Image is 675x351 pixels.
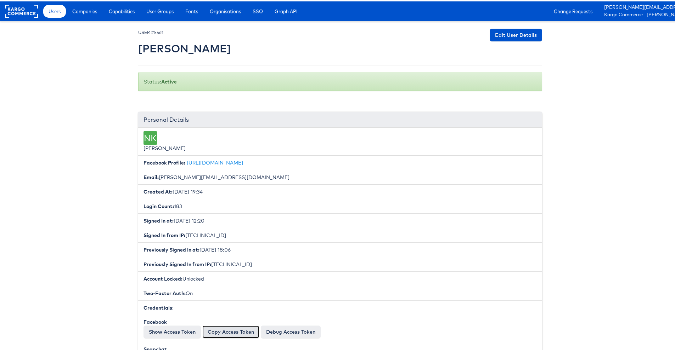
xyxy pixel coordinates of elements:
span: Companies [72,6,97,13]
a: Organisations [204,4,246,16]
h2: [PERSON_NAME] [138,41,231,53]
b: Previously Signed In from IP: [144,260,211,266]
span: SSO [253,6,263,13]
li: [DATE] 12:20 [138,212,542,227]
li: [DATE] 18:06 [138,241,542,256]
li: Unlocked [138,270,542,285]
b: Account Locked: [144,274,182,281]
a: Change Requests [549,4,598,16]
a: SSO [247,4,268,16]
a: User Groups [141,4,179,16]
li: [PERSON_NAME] [138,126,542,154]
a: Kargo Commerce - [PERSON_NAME] [604,10,675,17]
li: [PERSON_NAME][EMAIL_ADDRESS][DOMAIN_NAME] [138,168,542,183]
span: Graph API [275,6,298,13]
b: Snapchat [144,345,167,351]
a: Fonts [180,4,203,16]
small: USER #5561 [138,28,163,34]
b: Signed In at: [144,216,174,223]
a: Graph API [269,4,303,16]
a: Debug Access Token [261,324,321,337]
li: On [138,284,542,299]
span: Users [49,6,61,13]
b: Facebook [144,317,167,324]
a: Users [43,4,66,16]
a: [PERSON_NAME][EMAIL_ADDRESS][DOMAIN_NAME] [604,2,675,10]
b: Active [161,77,177,84]
button: Copy Access Token [202,324,259,337]
b: Facebook Profile: [144,158,185,165]
b: Credentials [144,303,172,310]
b: Login Count: [144,202,174,208]
span: User Groups [146,6,174,13]
b: Signed In from IP: [144,231,185,237]
b: Previously Signed In at: [144,245,199,252]
li: [TECHNICAL_ID] [138,226,542,241]
button: Show Access Token [144,324,201,337]
div: Personal Details [138,111,542,126]
span: Organisations [210,6,241,13]
b: Email: [144,173,159,179]
a: Capabilities [103,4,140,16]
a: [URL][DOMAIN_NAME] [187,158,243,165]
a: Edit User Details [490,27,542,40]
b: Two-Factor Auth: [144,289,186,295]
div: Status: [138,71,542,90]
b: Created At: [144,187,173,194]
li: 183 [138,197,542,212]
a: Companies [67,4,102,16]
span: Fonts [185,6,198,13]
li: [TECHNICAL_ID] [138,255,542,270]
span: Capabilities [109,6,135,13]
li: [DATE] 19:34 [138,183,542,198]
div: NK [144,130,157,143]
